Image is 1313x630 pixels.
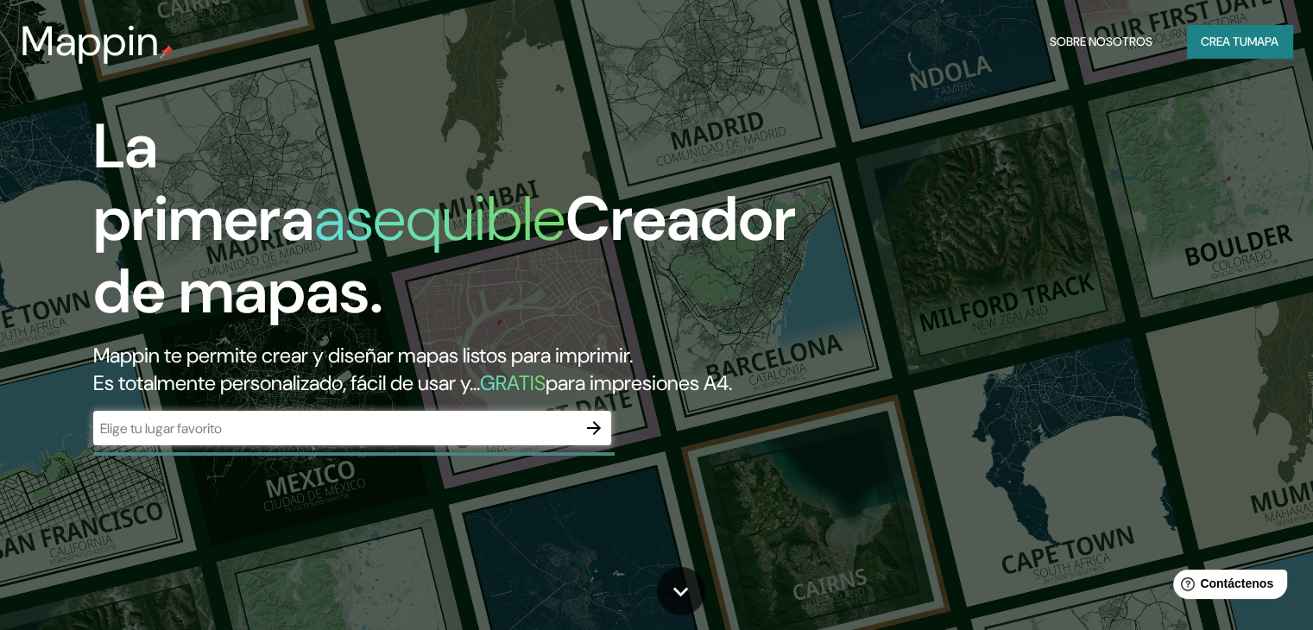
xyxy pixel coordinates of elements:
font: Mappin [21,14,160,68]
font: Creador de mapas. [93,179,796,331]
button: Crea tumapa [1187,25,1292,58]
img: pin de mapeo [160,45,174,59]
font: Mappin te permite crear y diseñar mapas listos para imprimir. [93,342,633,369]
iframe: Lanzador de widgets de ayuda [1159,563,1294,611]
font: asequible [314,179,565,259]
font: Sobre nosotros [1050,34,1152,49]
input: Elige tu lugar favorito [93,419,577,438]
font: GRATIS [480,369,546,396]
button: Sobre nosotros [1043,25,1159,58]
font: para impresiones A4. [546,369,732,396]
font: Crea tu [1201,34,1247,49]
font: mapa [1247,34,1278,49]
font: Es totalmente personalizado, fácil de usar y... [93,369,480,396]
font: La primera [93,106,314,259]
